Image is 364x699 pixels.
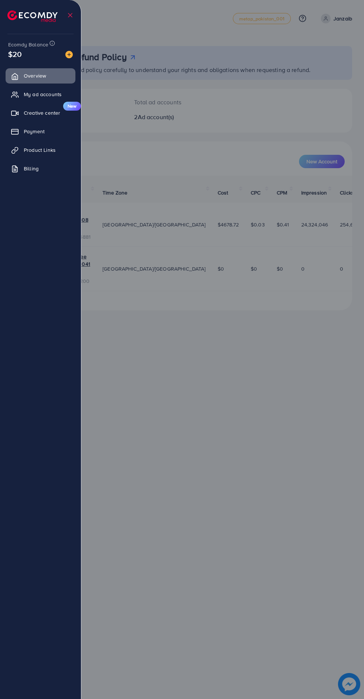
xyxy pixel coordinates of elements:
[6,143,75,157] a: Product Links
[6,105,75,120] a: Creative centerNew
[8,49,22,59] span: $20
[24,128,45,135] span: Payment
[6,87,75,102] a: My ad accounts
[6,124,75,139] a: Payment
[24,146,56,154] span: Product Links
[63,102,81,111] span: New
[24,72,46,79] span: Overview
[8,41,48,48] span: Ecomdy Balance
[24,91,62,98] span: My ad accounts
[7,10,58,22] img: logo
[6,68,75,83] a: Overview
[24,109,60,117] span: Creative center
[24,165,39,172] span: Billing
[6,161,75,176] a: Billing
[65,51,73,58] img: image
